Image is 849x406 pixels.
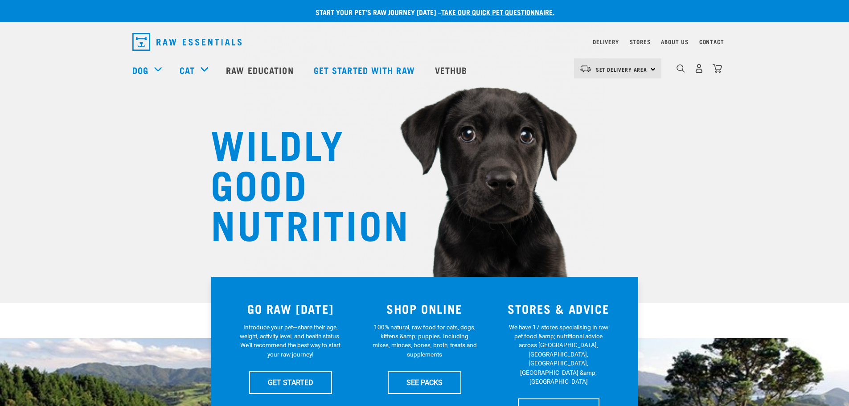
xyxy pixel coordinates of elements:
[694,64,704,73] img: user.png
[238,323,343,359] p: Introduce your pet—share their age, weight, activity level, and health status. We'll recommend th...
[441,10,554,14] a: take our quick pet questionnaire.
[426,52,479,88] a: Vethub
[388,371,461,394] a: SEE PACKS
[661,40,688,43] a: About Us
[506,323,611,386] p: We have 17 stores specialising in raw pet food &amp; nutritional advice across [GEOGRAPHIC_DATA],...
[125,29,724,54] nav: dropdown navigation
[497,302,620,316] h3: STORES & ADVICE
[699,40,724,43] a: Contact
[363,302,486,316] h3: SHOP ONLINE
[305,52,426,88] a: Get started with Raw
[593,40,619,43] a: Delivery
[630,40,651,43] a: Stores
[579,65,591,73] img: van-moving.png
[180,63,195,77] a: Cat
[211,123,389,243] h1: WILDLY GOOD NUTRITION
[217,52,304,88] a: Raw Education
[596,68,648,71] span: Set Delivery Area
[229,302,353,316] h3: GO RAW [DATE]
[372,323,477,359] p: 100% natural, raw food for cats, dogs, kittens &amp; puppies. Including mixes, minces, bones, bro...
[132,63,148,77] a: Dog
[713,64,722,73] img: home-icon@2x.png
[249,371,332,394] a: GET STARTED
[132,33,242,51] img: Raw Essentials Logo
[677,64,685,73] img: home-icon-1@2x.png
